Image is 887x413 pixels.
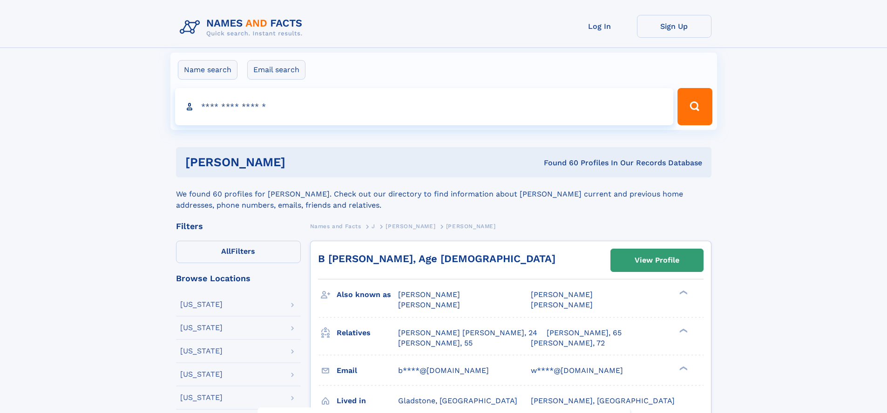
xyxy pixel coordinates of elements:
div: [US_STATE] [180,347,223,355]
span: [PERSON_NAME] [531,290,593,299]
h3: Relatives [337,325,398,341]
div: ❯ [677,327,688,333]
a: [PERSON_NAME] [PERSON_NAME], 24 [398,328,537,338]
img: Logo Names and Facts [176,15,310,40]
a: [PERSON_NAME], 65 [547,328,622,338]
button: Search Button [677,88,712,125]
a: Names and Facts [310,220,361,232]
div: Found 60 Profiles In Our Records Database [414,158,702,168]
a: [PERSON_NAME], 72 [531,338,605,348]
span: J [372,223,375,230]
a: [PERSON_NAME], 55 [398,338,473,348]
h1: [PERSON_NAME] [185,156,415,168]
div: Browse Locations [176,274,301,283]
div: Filters [176,222,301,230]
a: Log In [562,15,637,38]
a: [PERSON_NAME] [386,220,435,232]
label: Name search [178,60,237,80]
input: search input [175,88,674,125]
span: [PERSON_NAME], [GEOGRAPHIC_DATA] [531,396,675,405]
div: ❯ [677,290,688,296]
span: All [221,247,231,256]
div: ❯ [677,365,688,371]
label: Filters [176,241,301,263]
h3: Lived in [337,393,398,409]
span: [PERSON_NAME] [531,300,593,309]
label: Email search [247,60,305,80]
h3: Also known as [337,287,398,303]
div: [US_STATE] [180,394,223,401]
span: Gladstone, [GEOGRAPHIC_DATA] [398,396,517,405]
h3: Email [337,363,398,379]
div: We found 60 profiles for [PERSON_NAME]. Check out our directory to find information about [PERSON... [176,177,711,211]
a: J [372,220,375,232]
div: [US_STATE] [180,301,223,308]
span: [PERSON_NAME] [398,290,460,299]
div: [US_STATE] [180,371,223,378]
span: [PERSON_NAME] [446,223,496,230]
a: B [PERSON_NAME], Age [DEMOGRAPHIC_DATA] [318,253,555,264]
a: Sign Up [637,15,711,38]
a: View Profile [611,249,703,271]
div: [US_STATE] [180,324,223,332]
span: [PERSON_NAME] [386,223,435,230]
div: View Profile [635,250,679,271]
span: [PERSON_NAME] [398,300,460,309]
